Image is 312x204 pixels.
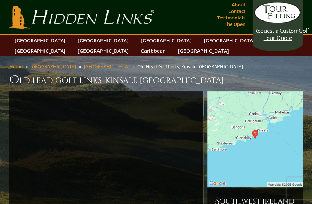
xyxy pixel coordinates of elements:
[223,19,247,29] a: The Open
[11,35,69,46] a: [GEOGRAPHIC_DATA]
[84,63,129,70] a: [GEOGRAPHIC_DATA]
[215,13,247,23] a: Testimonials
[9,63,23,70] a: Home
[174,46,232,56] a: [GEOGRAPHIC_DATA]
[9,73,303,87] h1: Old Head Golf Links, Kinsale [GEOGRAPHIC_DATA]
[11,46,69,56] a: [GEOGRAPHIC_DATA]
[200,35,258,46] a: [GEOGRAPHIC_DATA]
[254,27,299,34] span: Request a Custom
[137,46,169,56] a: Caribbean
[254,2,301,41] a: Request a CustomGolf Tour Quote
[207,91,303,187] img: Google Map of Old Head Golf Links, Kinsale, Ireland
[74,46,132,56] a: [GEOGRAPHIC_DATA]
[137,35,195,46] a: [GEOGRAPHIC_DATA]
[30,63,76,70] a: [GEOGRAPHIC_DATA]
[74,35,132,46] a: [GEOGRAPHIC_DATA]
[137,63,246,70] li: Old Head Golf Links, Kinsale [GEOGRAPHIC_DATA]
[226,6,247,16] a: Contact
